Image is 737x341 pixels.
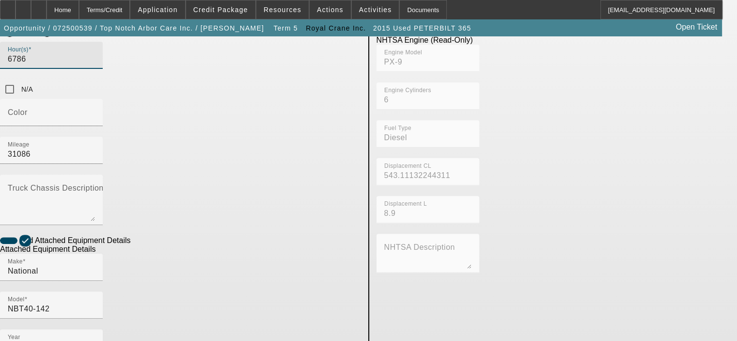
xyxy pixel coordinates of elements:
span: Term 5 [273,24,298,32]
span: Opportunity / 072500539 / Top Notch Arbor Care Inc. / [PERSON_NAME] [4,24,264,32]
mat-label: Mileage [8,141,30,147]
button: Actions [310,0,351,19]
button: Credit Package [186,0,255,19]
mat-label: Displacement L [384,200,427,207]
mat-label: Engine Model [384,49,422,55]
span: Resources [264,6,301,14]
button: Activities [352,0,399,19]
mat-label: NHTSA Description [384,243,455,251]
button: Resources [256,0,309,19]
button: Application [130,0,185,19]
span: Application [138,6,177,14]
span: Credit Package [193,6,248,14]
mat-label: Fuel Type [384,125,411,131]
label: Add Attached Equipment Details [17,236,130,245]
mat-label: Color [8,108,28,116]
a: Open Ticket [672,19,721,35]
mat-label: Displacement CL [384,162,431,169]
span: 2015 Used PETERBILT 365 [373,24,471,32]
span: Royal Crane Inc. [306,24,366,32]
button: Term 5 [270,19,301,37]
mat-label: Engine Cylinders [384,87,431,93]
mat-label: Make [8,258,23,264]
span: Activities [359,6,392,14]
button: 2015 Used PETERBILT 365 [371,19,474,37]
mat-label: Model [8,296,25,302]
button: Royal Crane Inc. [303,19,368,37]
mat-label: Year [8,334,20,340]
mat-label: Hour(s) [8,46,29,52]
label: N/A [19,84,33,94]
mat-label: Truck Chassis Description (Describe the truck chassis only) [8,184,226,192]
span: Actions [317,6,344,14]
